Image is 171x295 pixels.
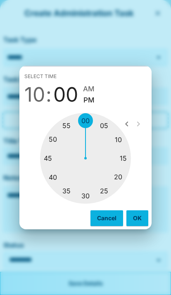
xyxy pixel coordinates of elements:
button: PM [83,95,95,106]
button: Cancel [90,210,123,226]
span: : [46,83,52,106]
button: 10 [24,83,45,106]
span: Select time [24,70,57,83]
button: OK [126,210,148,226]
button: AM [83,83,95,95]
button: 00 [53,83,78,106]
button: open previous view [119,116,135,132]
